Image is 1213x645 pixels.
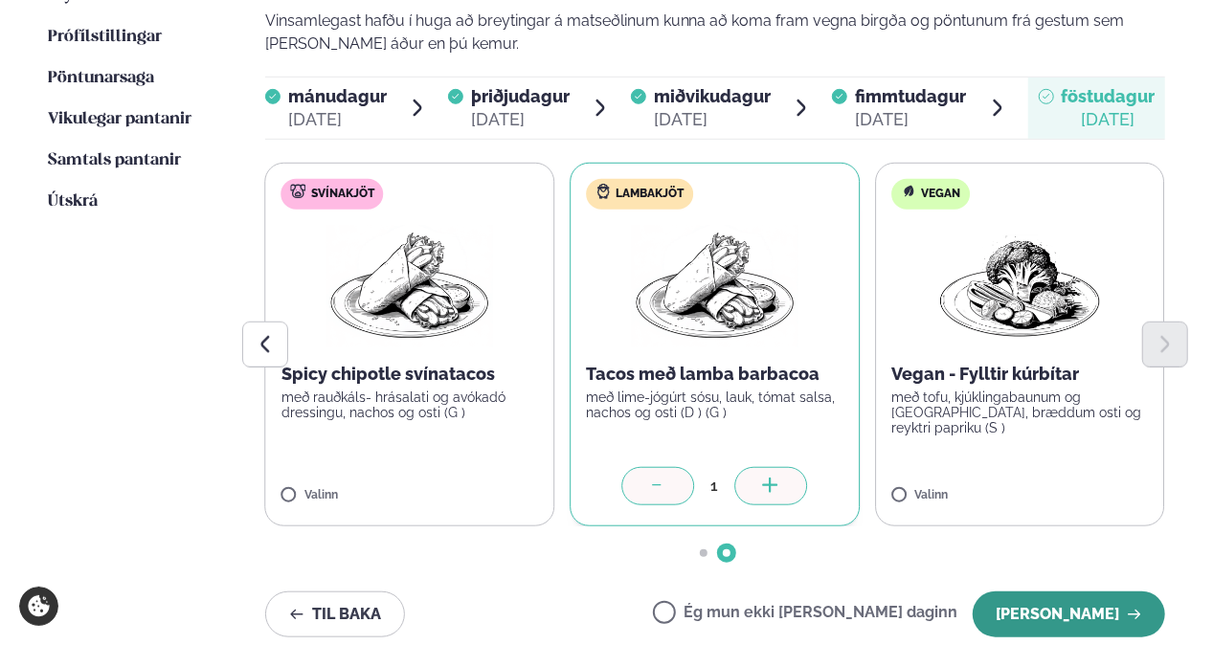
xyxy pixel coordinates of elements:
[265,10,1166,56] p: Vinsamlegast hafðu í huga að breytingar á matseðlinum kunna að koma fram vegna birgða og pöntunum...
[48,108,191,131] a: Vikulegar pantanir
[1062,86,1156,106] span: föstudagur
[311,187,374,202] span: Svínakjöt
[48,149,181,172] a: Samtals pantanir
[471,108,570,131] div: [DATE]
[288,108,387,131] div: [DATE]
[48,111,191,127] span: Vikulegar pantanir
[281,389,539,420] p: með rauðkáls- hrásalati og avókadó dressingu, nachos og osti (G )
[48,29,162,45] span: Prófílstillingar
[281,363,539,386] p: Spicy chipotle svínatacos
[855,86,966,106] span: fimmtudagur
[1142,322,1188,367] button: Next slide
[901,184,916,199] img: Vegan.svg
[48,67,154,90] a: Pöntunarsaga
[891,389,1149,435] p: með tofu, kjúklingabaunum og [GEOGRAPHIC_DATA], bræddum osti og reyktri papriku (S )
[291,184,306,199] img: pork.svg
[616,187,684,202] span: Lambakjöt
[48,26,162,49] a: Prófílstillingar
[48,152,181,168] span: Samtals pantanir
[1062,108,1156,131] div: [DATE]
[288,86,387,106] span: mánudagur
[595,184,611,199] img: Lamb.svg
[891,363,1149,386] p: Vegan - Fylltir kúrbítar
[586,389,843,420] p: með lime-jógúrt sósu, lauk, tómat salsa, nachos og osti (D ) (G )
[921,187,960,202] span: Vegan
[48,70,154,86] span: Pöntunarsaga
[471,86,570,106] span: þriðjudagur
[19,587,58,626] a: Cookie settings
[700,549,708,557] span: Go to slide 1
[48,190,98,213] a: Útskrá
[936,225,1105,347] img: Vegan.png
[654,86,771,106] span: miðvikudagur
[695,475,735,497] div: 1
[586,363,843,386] p: Tacos með lamba barbacoa
[973,591,1165,637] button: [PERSON_NAME]
[631,225,799,347] img: Wraps.png
[242,322,288,367] button: Previous slide
[326,225,494,347] img: Wraps.png
[654,108,771,131] div: [DATE]
[855,108,966,131] div: [DATE]
[723,549,730,557] span: Go to slide 2
[48,193,98,210] span: Útskrá
[265,591,405,637] button: Til baka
